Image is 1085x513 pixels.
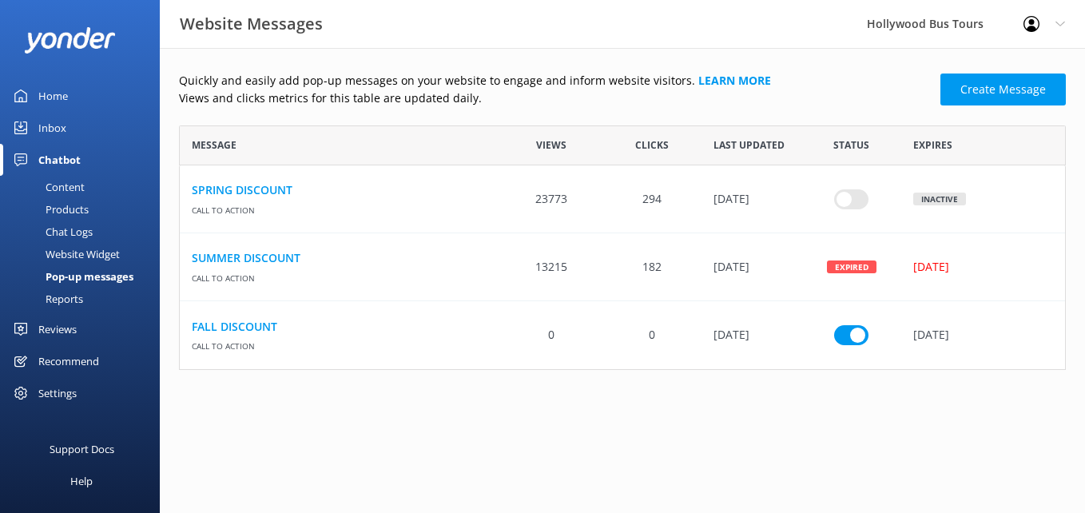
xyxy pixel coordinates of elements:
div: [DATE] [901,301,1065,369]
span: Status [833,137,869,153]
h3: Website Messages [180,11,323,37]
div: Help [70,465,93,497]
span: Views [536,137,566,153]
div: row [179,233,1066,301]
div: 02 Jun 2025 [701,165,801,233]
p: Views and clicks metrics for this table are updated daily. [179,89,931,107]
div: 0 [602,301,701,369]
div: Reports [10,288,83,310]
a: Chat Logs [10,221,160,243]
div: Recommend [38,345,99,377]
div: Inbox [38,112,66,144]
a: SPRING DISCOUNT [192,181,490,199]
a: Content [10,176,160,198]
div: Reviews [38,313,77,345]
a: Create Message [940,74,1066,105]
div: Content [10,176,85,198]
span: Call to action [192,336,490,352]
span: Message [192,137,236,153]
div: grid [179,165,1066,369]
a: FALL DISCOUNT [192,318,490,336]
div: [DATE] [913,258,1043,276]
div: 20 Aug 2025 [701,233,801,301]
a: Products [10,198,160,221]
div: Chat Logs [10,221,93,243]
div: 294 [602,165,701,233]
a: Reports [10,288,160,310]
span: Call to action [192,267,490,284]
a: Pop-up messages [10,265,160,288]
p: Quickly and easily add pop-up messages on your website to engage and inform website visitors. [179,72,931,89]
div: Home [38,80,68,112]
div: row [179,301,1066,369]
div: Settings [38,377,77,409]
div: 23773 [502,165,602,233]
span: Expires [913,137,952,153]
img: yonder-white-logo.png [24,27,116,54]
div: 13215 [502,233,602,301]
div: Inactive [913,193,966,205]
span: Last updated [713,137,785,153]
div: Support Docs [50,433,114,465]
div: 182 [602,233,701,301]
div: 0 [502,301,602,369]
span: Clicks [635,137,669,153]
div: row [179,165,1066,233]
a: Learn more [698,73,771,88]
div: Pop-up messages [10,265,133,288]
div: Website Widget [10,243,120,265]
div: Products [10,198,89,221]
a: Website Widget [10,243,160,265]
div: Chatbot [38,144,81,176]
span: Call to action [192,199,490,216]
a: SUMMER DISCOUNT [192,249,490,267]
div: Expired [827,260,876,273]
div: 16 Sep 2025 [701,301,801,369]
